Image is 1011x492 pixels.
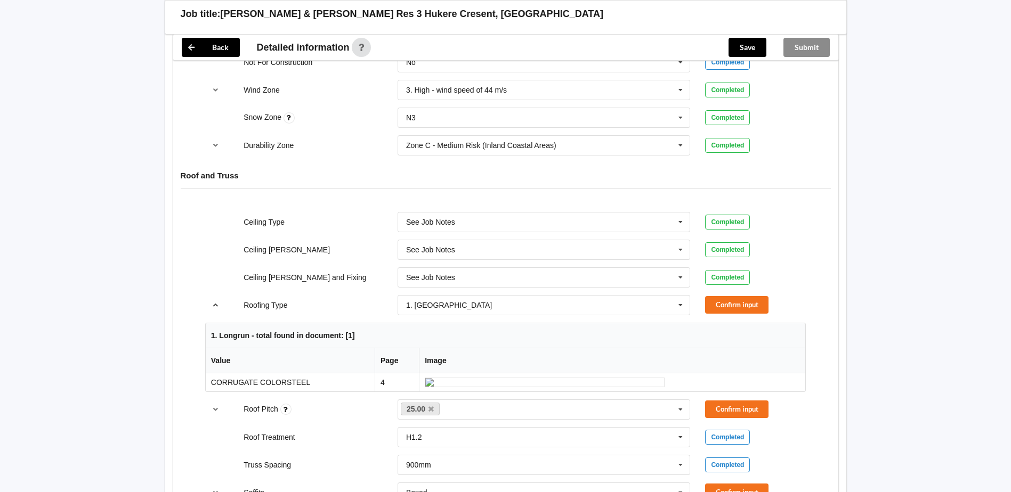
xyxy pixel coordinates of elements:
[244,141,294,150] label: Durability Zone
[244,245,330,254] label: Ceiling [PERSON_NAME]
[419,348,805,373] th: Image
[401,403,440,415] a: 25.00
[406,301,492,309] div: 1. [GEOGRAPHIC_DATA]
[205,400,226,419] button: reference-toggle
[705,83,750,97] div: Completed
[705,55,750,70] div: Completed
[244,405,280,413] label: Roof Pitch
[244,461,291,469] label: Truss Spacing
[406,433,422,441] div: H1.2
[705,215,750,229] div: Completed
[205,80,226,100] button: reference-toggle
[244,113,284,121] label: Snow Zone
[406,461,431,469] div: 900mm
[375,348,419,373] th: Page
[181,8,221,20] h3: Job title:
[705,270,750,285] div: Completed
[244,433,295,441] label: Roof Treatment
[705,457,750,472] div: Completed
[406,86,507,94] div: 3. High - wind speed of 44 m/s
[705,242,750,257] div: Completed
[181,170,831,181] h4: Roof and Truss
[244,301,287,309] label: Roofing Type
[729,38,766,57] button: Save
[425,378,665,387] img: ai_input-page4-RoofingType-0-0.jpeg
[244,58,312,67] label: Not For Construction
[244,273,366,282] label: Ceiling [PERSON_NAME] and Fixing
[205,136,226,155] button: reference-toggle
[705,296,769,314] button: Confirm input
[257,43,350,52] span: Detailed information
[705,430,750,445] div: Completed
[406,218,455,226] div: See Job Notes
[406,59,416,66] div: No
[206,323,805,348] th: 1. Longrun - total found in document: [1]
[206,348,375,373] th: Value
[206,373,375,391] td: CORRUGATE COLORSTEEL
[244,218,285,226] label: Ceiling Type
[406,246,455,253] div: See Job Notes
[705,110,750,125] div: Completed
[244,86,280,94] label: Wind Zone
[406,114,416,121] div: N3
[221,8,603,20] h3: [PERSON_NAME] & [PERSON_NAME] Res 3 Hukere Cresent, [GEOGRAPHIC_DATA]
[205,296,226,315] button: reference-toggle
[375,373,419,391] td: 4
[705,138,750,153] div: Completed
[406,142,556,149] div: Zone C - Medium Risk (Inland Coastal Areas)
[182,38,240,57] button: Back
[705,400,769,418] button: Confirm input
[406,274,455,281] div: See Job Notes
